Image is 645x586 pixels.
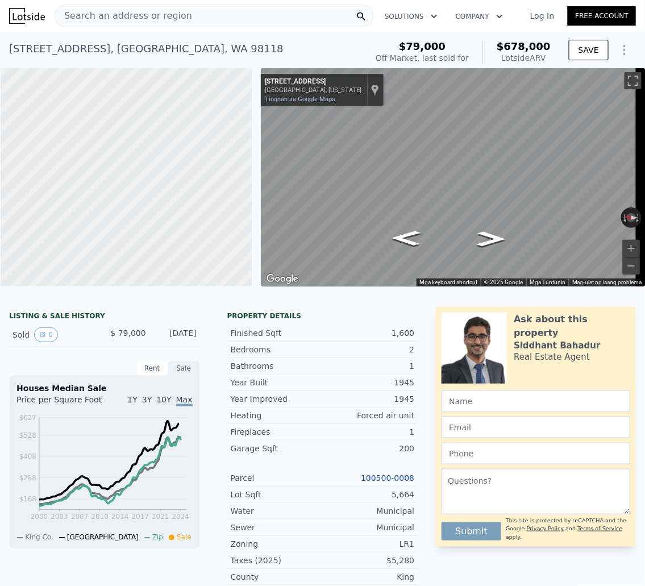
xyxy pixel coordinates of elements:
div: Municipal [322,505,414,517]
div: Heating [231,410,323,421]
path: Magpatimog, 45th Ave S [464,228,518,250]
path: Magpahilaga, 45th Ave S [379,227,432,250]
div: [GEOGRAPHIC_DATA], [US_STATE] [265,86,362,94]
img: Google [264,272,301,286]
img: Lotside [9,8,45,24]
tspan: 2021 [152,513,169,521]
div: Finished Sqft [231,327,323,339]
tspan: $528 [19,431,36,439]
a: 100500-0008 [361,473,414,483]
div: Year Improved [231,393,323,405]
button: I-toggle ang fullscreen view [625,72,642,89]
span: Max [176,395,193,406]
tspan: 2007 [71,513,89,521]
div: County [231,571,323,583]
div: Bathrooms [231,360,323,372]
div: King [322,571,414,583]
span: [GEOGRAPHIC_DATA] [67,533,139,541]
div: Siddhant Bahadur [514,340,600,351]
span: Search an address or region [55,9,192,23]
span: Zip [152,533,163,541]
div: 2 [322,344,414,355]
input: Phone [442,443,630,464]
span: 1Y [127,395,137,404]
input: Name [442,390,630,412]
div: Lot Sqft [231,489,323,500]
button: I-rotate pa-counterclockwise [621,207,627,228]
div: Rent [136,361,168,376]
a: Tingnan sa Google Maps [265,95,336,103]
div: LR1 [322,538,414,550]
a: Terms of Service [578,525,623,531]
span: 10Y [156,395,171,404]
div: Lotside ARV [497,52,551,64]
div: LISTING & SALE HISTORY [9,311,200,323]
a: Privacy Policy [527,525,564,531]
div: $5,280 [322,555,414,566]
a: Log In [517,10,568,22]
span: 3Y [142,395,152,404]
span: $678,000 [497,40,551,52]
span: © 2025 Google [484,279,523,285]
div: Forced air unit [322,410,414,421]
tspan: 2017 [131,513,149,521]
button: Solutions [376,6,447,27]
tspan: 2024 [172,513,190,521]
div: Municipal [322,522,414,533]
button: Mag-zoom in [623,240,640,257]
tspan: $627 [19,414,36,422]
div: This site is protected by reCAPTCHA and the Google and apply. [506,517,630,541]
button: I-reset ang view [621,213,642,222]
button: Show Options [613,39,636,61]
div: Zoning [231,538,323,550]
div: Bedrooms [231,344,323,355]
div: Real Estate Agent [514,351,590,363]
div: 1 [322,360,414,372]
div: 1,600 [322,327,414,339]
div: 200 [322,443,414,454]
div: Sewer [231,522,323,533]
tspan: $168 [19,496,36,504]
button: SAVE [569,40,609,60]
div: Water [231,505,323,517]
div: 5,664 [322,489,414,500]
a: Buksan ang lugar na ito sa Google Maps (magbubukas ng bagong window) [264,272,301,286]
div: Ask about this property [514,313,630,340]
button: Company [447,6,512,27]
a: Mga Tuntunin (bubukas sa bagong tab) [530,279,565,285]
div: 1945 [322,377,414,388]
div: Property details [227,311,418,321]
div: Sold [13,327,95,342]
button: Mag-zoom out [623,257,640,275]
div: Year Built [231,377,323,388]
button: I-rotate pa-clockwise [636,207,642,228]
a: Mag-ulat ng isang problema [572,279,642,285]
div: 1 [322,426,414,438]
span: King Co. [25,533,53,541]
div: Houses Median Sale [16,383,193,394]
div: [STREET_ADDRESS] [265,77,362,86]
input: Email [442,417,630,438]
div: 1945 [322,393,414,405]
div: Off Market, last sold for [376,52,469,64]
div: Taxes (2025) [231,555,323,566]
button: Submit [442,522,501,541]
button: Mga keyboard shortcut [419,279,477,286]
div: Sale [168,361,200,376]
button: View historical data [34,327,58,342]
tspan: $288 [19,474,36,482]
div: [STREET_ADDRESS] , [GEOGRAPHIC_DATA] , WA 98118 [9,41,284,57]
tspan: $408 [19,453,36,461]
div: Garage Sqft [231,443,323,454]
span: $ 79,000 [110,329,145,338]
div: Parcel [231,472,323,484]
a: Free Account [568,6,636,26]
a: Ipakita ang lokasyon sa mapa [371,84,379,96]
tspan: 2010 [91,513,109,521]
tspan: 2003 [51,513,68,521]
div: [DATE] [155,327,197,342]
tspan: 2000 [31,513,48,521]
div: Fireplaces [231,426,323,438]
div: Price per Square Foot [16,394,105,412]
tspan: 2014 [111,513,129,521]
